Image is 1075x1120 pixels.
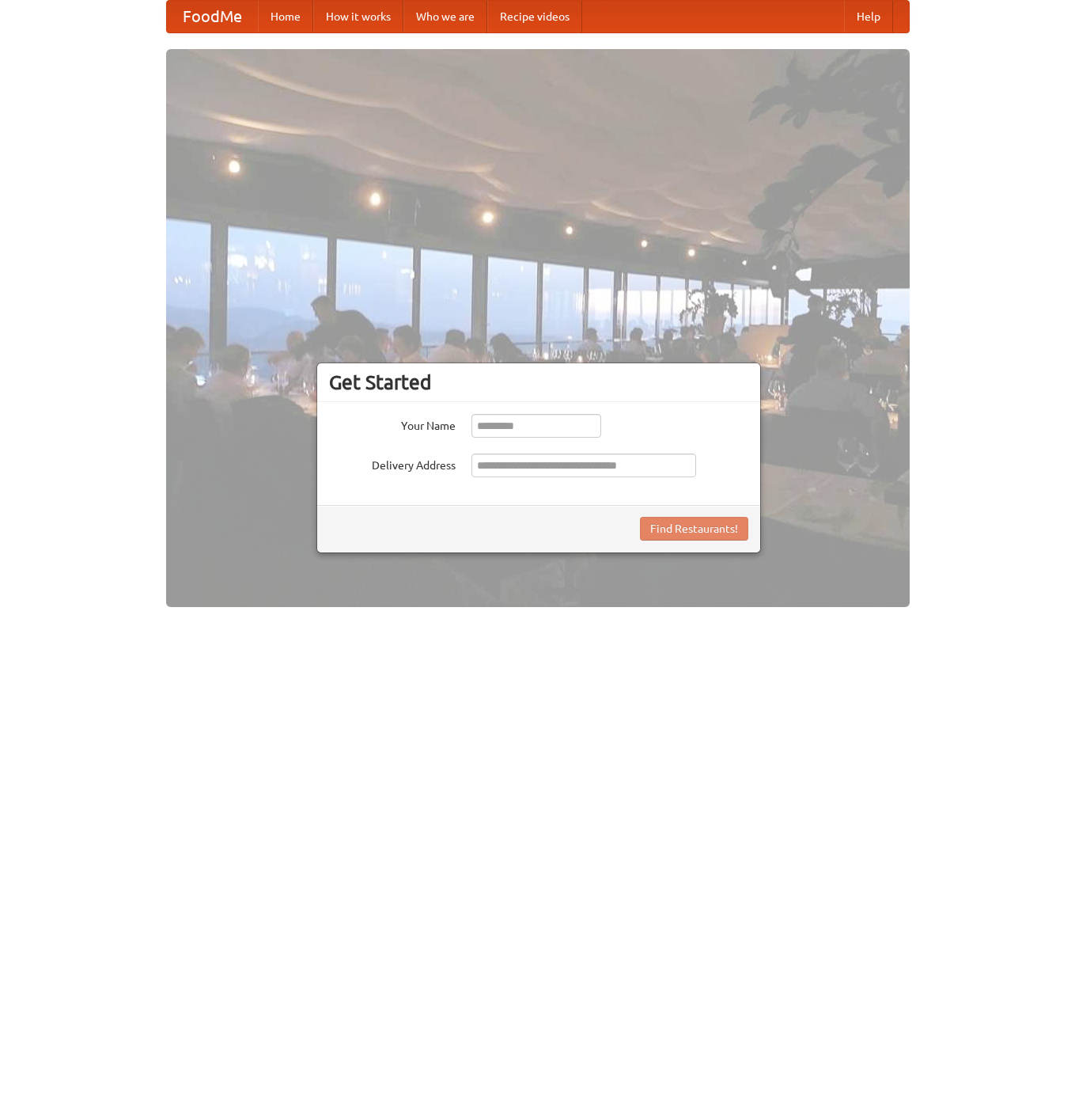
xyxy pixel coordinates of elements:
[313,1,403,32] a: How it works
[487,1,582,32] a: Recipe videos
[167,1,258,32] a: FoodMe
[329,414,456,434] label: Your Name
[329,454,456,473] label: Delivery Address
[640,517,748,541] button: Find Restaurants!
[329,370,748,394] h3: Get Started
[258,1,313,32] a: Home
[403,1,487,32] a: Who we are
[844,1,893,32] a: Help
